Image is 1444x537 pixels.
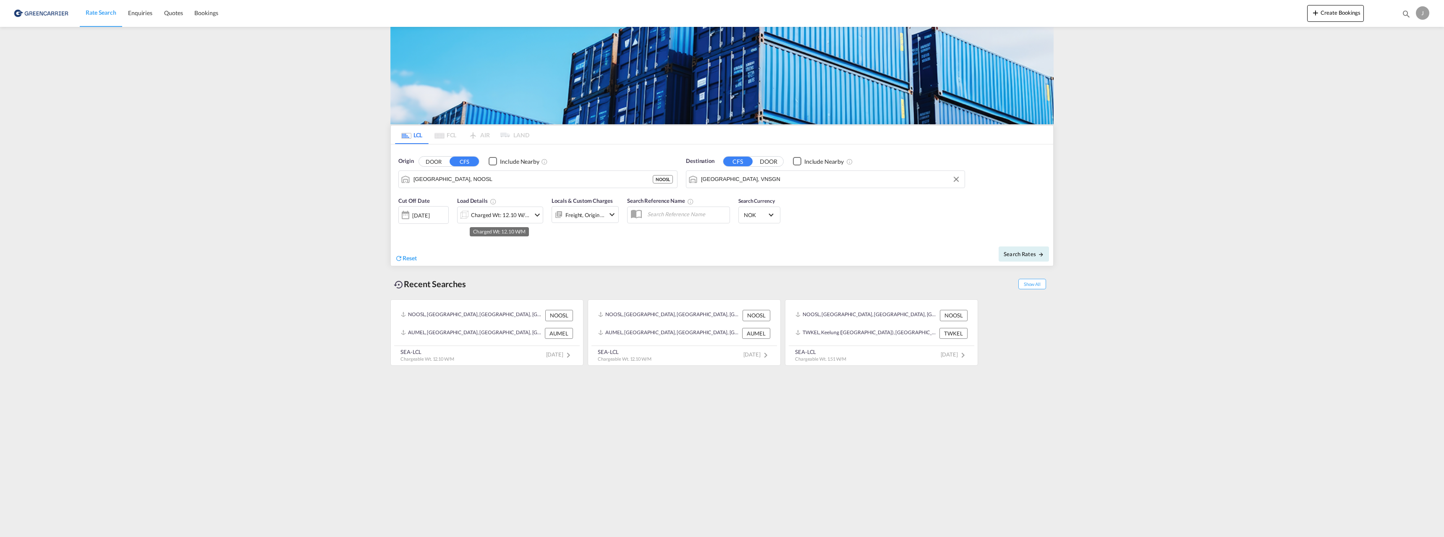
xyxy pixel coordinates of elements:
[395,126,429,144] md-tab-item: LCL
[742,328,770,339] div: AUMEL
[643,208,730,220] input: Search Reference Name
[390,27,1054,124] img: GreenCarrierFCL_LCL.png
[1018,279,1046,289] span: Show All
[686,157,714,165] span: Destination
[500,157,539,166] div: Include Nearby
[563,350,573,360] md-icon: icon-chevron-right
[653,175,673,183] div: NOOSL
[743,209,776,221] md-select: Select Currency: kr NOKNorway Krone
[785,299,978,366] recent-search-card: NOOSL, [GEOGRAPHIC_DATA], [GEOGRAPHIC_DATA], [GEOGRAPHIC_DATA], [GEOGRAPHIC_DATA] NOOSLTWKEL, Kee...
[795,310,938,321] div: NOOSL, Oslo, Norway, Northern Europe, Europe
[795,348,846,356] div: SEA-LCL
[1402,9,1411,22] div: icon-magnify
[598,328,740,339] div: AUMEL, Melbourne, Australia, Oceania, Oceania
[743,351,771,358] span: [DATE]
[395,254,417,263] div: icon-refreshReset
[194,9,218,16] span: Bookings
[941,351,968,358] span: [DATE]
[541,158,548,165] md-icon: Unchecked: Ignores neighbouring ports when fetching rates.Checked : Includes neighbouring ports w...
[13,4,69,23] img: e39c37208afe11efa9cb1d7a6ea7d6f5.png
[413,173,653,186] input: Search by Port
[1416,6,1429,20] div: J
[164,9,183,16] span: Quotes
[546,351,573,358] span: [DATE]
[398,206,449,224] div: [DATE]
[588,299,781,366] recent-search-card: NOOSL, [GEOGRAPHIC_DATA], [GEOGRAPHIC_DATA], [GEOGRAPHIC_DATA], [GEOGRAPHIC_DATA] NOOSLAUMEL, [GE...
[607,210,617,220] md-icon: icon-chevron-down
[701,173,960,186] input: Search by Port
[598,348,651,356] div: SEA-LCL
[398,197,430,204] span: Cut Off Date
[470,227,529,236] md-tooltip: Charged Wt: 12.10 W/M
[399,171,677,188] md-input-container: Oslo, NOOSL
[390,299,583,366] recent-search-card: NOOSL, [GEOGRAPHIC_DATA], [GEOGRAPHIC_DATA], [GEOGRAPHIC_DATA], [GEOGRAPHIC_DATA] NOOSLAUMEL, [GE...
[403,254,417,262] span: Reset
[754,157,783,166] button: DOOR
[401,310,543,321] div: NOOSL, Oslo, Norway, Northern Europe, Europe
[489,157,539,166] md-checkbox: Checkbox No Ink
[450,157,479,166] button: CFS
[490,198,497,205] md-icon: Chargeable Weight
[686,171,965,188] md-input-container: Ho Chi Minh City, VNSGN
[687,198,694,205] md-icon: Your search will be saved by the below given name
[390,275,469,293] div: Recent Searches
[395,254,403,262] md-icon: icon-refresh
[400,356,454,361] span: Chargeable Wt. 12.10 W/M
[627,197,694,204] span: Search Reference Name
[1004,251,1044,257] span: Search Rates
[457,197,497,204] span: Load Details
[398,223,405,234] md-datepicker: Select
[1402,9,1411,18] md-icon: icon-magnify
[744,211,767,219] span: NOK
[940,310,968,321] div: NOOSL
[401,328,543,339] div: AUMEL, Melbourne, Australia, Oceania, Oceania
[471,209,530,221] div: Charged Wt: 12.10 W/M
[598,356,651,361] span: Chargeable Wt. 12.10 W/M
[552,206,619,223] div: Freight Origin Destinationicon-chevron-down
[395,126,529,144] md-pagination-wrapper: Use the left and right arrow keys to navigate between tabs
[86,9,116,16] span: Rate Search
[795,356,846,361] span: Chargeable Wt. 1.51 W/M
[743,310,770,321] div: NOOSL
[804,157,844,166] div: Include Nearby
[793,157,844,166] md-checkbox: Checkbox No Ink
[846,158,853,165] md-icon: Unchecked: Ignores neighbouring ports when fetching rates.Checked : Includes neighbouring ports w...
[545,328,573,339] div: AUMEL
[1307,5,1364,22] button: icon-plus 400-fgCreate Bookings
[398,157,413,165] span: Origin
[128,9,152,16] span: Enquiries
[412,212,429,219] div: [DATE]
[958,350,968,360] md-icon: icon-chevron-right
[1038,251,1044,257] md-icon: icon-arrow-right
[738,198,775,204] span: Search Currency
[457,207,543,223] div: Charged Wt: 12.10 W/Micon-chevron-down
[552,197,613,204] span: Locals & Custom Charges
[565,209,605,221] div: Freight Origin Destination
[795,328,937,339] div: TWKEL, Keelung (Chilung), Taiwan, Province of China, Greater China & Far East Asia, Asia Pacific
[394,280,404,290] md-icon: icon-backup-restore
[400,348,454,356] div: SEA-LCL
[532,210,542,220] md-icon: icon-chevron-down
[723,157,753,166] button: CFS
[1311,8,1321,18] md-icon: icon-plus 400-fg
[598,310,740,321] div: NOOSL, Oslo, Norway, Northern Europe, Europe
[950,173,963,186] button: Clear Input
[999,246,1049,262] button: Search Ratesicon-arrow-right
[545,310,573,321] div: NOOSL
[391,144,1053,266] div: Origin DOOR CFS Checkbox No InkUnchecked: Ignores neighbouring ports when fetching rates.Checked ...
[939,328,968,339] div: TWKEL
[761,350,771,360] md-icon: icon-chevron-right
[419,157,448,166] button: DOOR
